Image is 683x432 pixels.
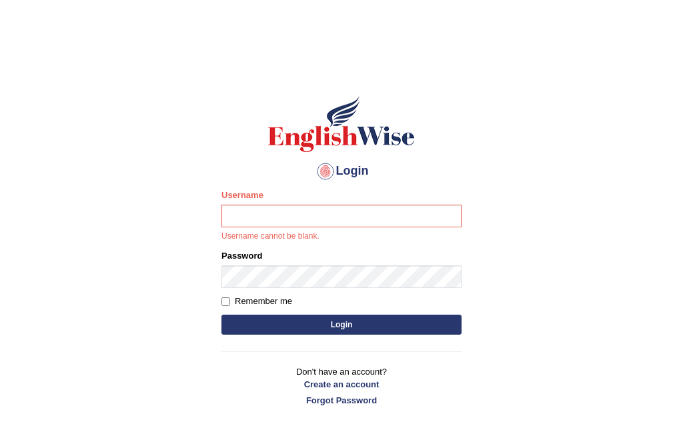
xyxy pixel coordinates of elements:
[221,161,462,182] h4: Login
[221,394,462,407] a: Forgot Password
[221,231,462,243] p: Username cannot be blank.
[221,295,292,308] label: Remember me
[221,297,230,306] input: Remember me
[221,378,462,391] a: Create an account
[265,94,418,154] img: Logo of English Wise sign in for intelligent practice with AI
[221,365,462,407] p: Don't have an account?
[221,249,262,262] label: Password
[221,315,462,335] button: Login
[221,189,263,201] label: Username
